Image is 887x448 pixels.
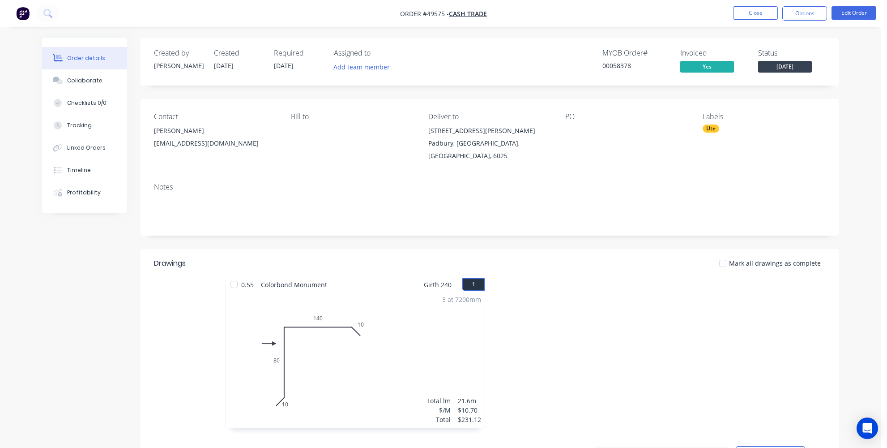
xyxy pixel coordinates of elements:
[257,278,331,291] span: Colorbond Monument
[238,278,257,291] span: 0.55
[758,61,812,74] button: [DATE]
[42,92,127,114] button: Checklists 0/0
[226,291,485,428] div: 01080140103 at 7200mmTotal lm$/MTotal21.6m$10.70$231.12
[154,125,277,137] div: [PERSON_NAME]
[428,125,551,137] div: [STREET_ADDRESS][PERSON_NAME]
[703,112,825,121] div: Labels
[67,144,106,152] div: Linked Orders
[67,54,105,62] div: Order details
[462,278,485,291] button: 1
[680,61,734,72] span: Yes
[334,49,423,57] div: Assigned to
[274,61,294,70] span: [DATE]
[428,137,551,162] div: Padbury, [GEOGRAPHIC_DATA], [GEOGRAPHIC_DATA], 6025
[565,112,688,121] div: PO
[42,181,127,204] button: Profitability
[154,125,277,153] div: [PERSON_NAME][EMAIL_ADDRESS][DOMAIN_NAME]
[42,159,127,181] button: Timeline
[758,49,825,57] div: Status
[458,405,481,415] div: $10.70
[214,61,234,70] span: [DATE]
[154,49,203,57] div: Created by
[458,396,481,405] div: 21.6m
[154,137,277,150] div: [EMAIL_ADDRESS][DOMAIN_NAME]
[67,77,102,85] div: Collaborate
[428,112,551,121] div: Deliver to
[291,112,414,121] div: Bill to
[42,47,127,69] button: Order details
[449,9,487,18] a: Cash Trade
[782,6,827,21] button: Options
[67,99,107,107] div: Checklists 0/0
[154,183,825,191] div: Notes
[154,112,277,121] div: Contact
[334,61,395,73] button: Add team member
[424,278,452,291] span: Girth 240
[426,405,451,415] div: $/M
[42,69,127,92] button: Collaborate
[42,137,127,159] button: Linked Orders
[67,121,92,129] div: Tracking
[602,49,670,57] div: MYOB Order #
[680,49,747,57] div: Invoiced
[602,61,670,70] div: 00058378
[400,9,449,18] span: Order #49575 -
[329,61,395,73] button: Add team member
[758,61,812,72] span: [DATE]
[16,7,30,20] img: Factory
[214,49,263,57] div: Created
[154,258,186,269] div: Drawings
[426,415,451,424] div: Total
[42,114,127,137] button: Tracking
[733,6,778,20] button: Close
[426,396,451,405] div: Total lm
[67,166,91,174] div: Timeline
[442,295,481,304] div: 3 at 7200mm
[67,189,101,197] div: Profitability
[832,6,876,20] button: Edit Order
[274,49,323,57] div: Required
[729,258,821,268] span: Mark all drawings as complete
[857,418,878,439] div: Open Intercom Messenger
[428,125,551,162] div: [STREET_ADDRESS][PERSON_NAME]Padbury, [GEOGRAPHIC_DATA], [GEOGRAPHIC_DATA], 6025
[154,61,203,70] div: [PERSON_NAME]
[703,125,719,133] div: Ute
[458,415,481,424] div: $231.12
